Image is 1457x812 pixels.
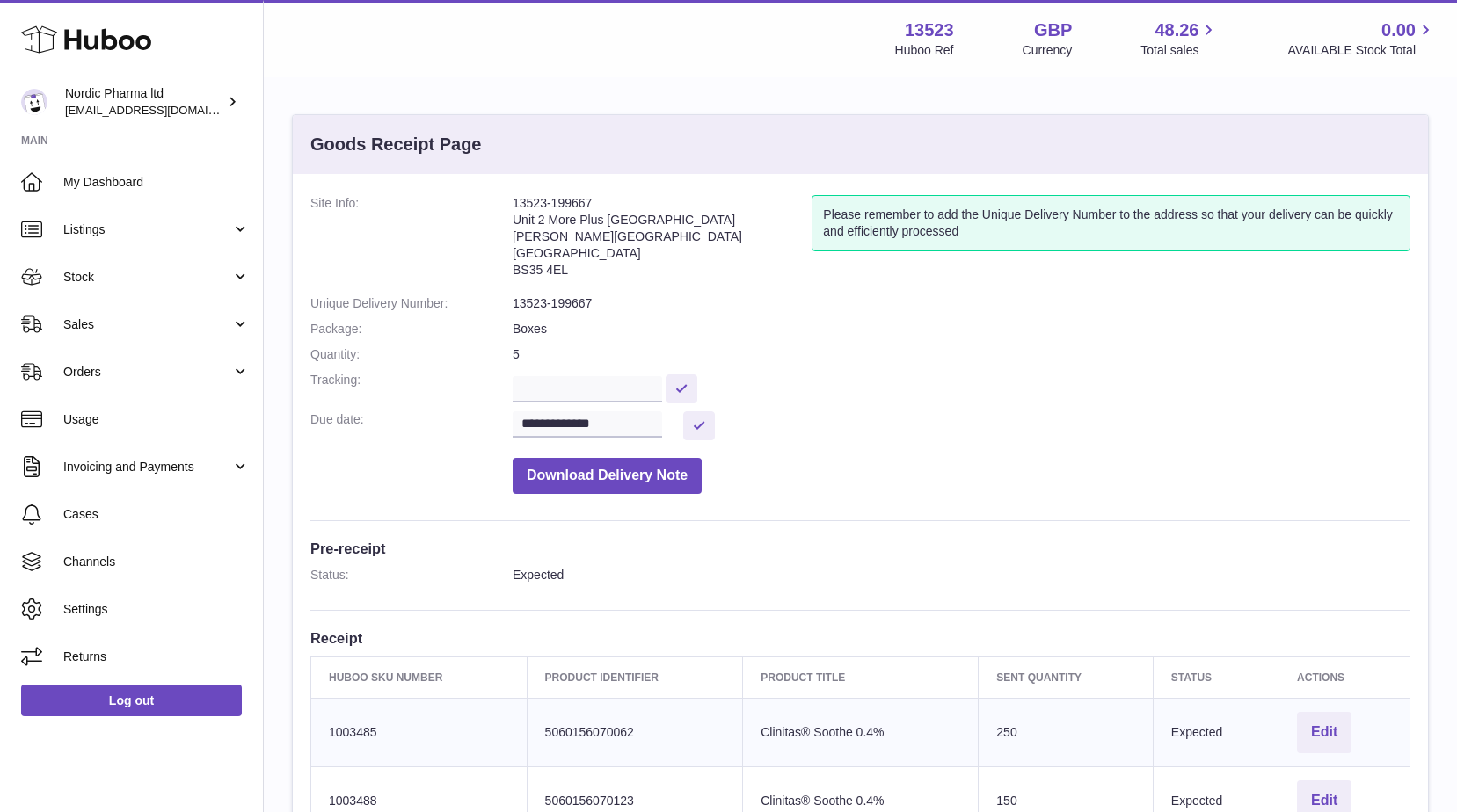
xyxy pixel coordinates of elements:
span: Cases [63,506,250,523]
span: 48.26 [1155,18,1198,42]
span: Channels [63,554,250,570]
div: Nordic Pharma ltd [65,85,223,119]
td: 1003485 [311,698,528,766]
a: 48.26 Total sales [1140,18,1219,59]
th: Product Identifier [527,656,743,698]
a: Log out [21,685,242,716]
h3: Goods Receipt Page [310,133,482,156]
span: My Dashboard [63,174,250,191]
h3: Pre-receipt [310,539,1410,558]
dt: Tracking: [310,372,513,402]
dd: Expected [513,567,1410,584]
dt: Package: [310,321,513,337]
span: Orders [63,364,231,381]
button: Edit [1297,712,1351,753]
span: Returns [63,649,250,665]
dd: 5 [513,346,1410,363]
dd: 13523-199667 [513,295,1410,312]
th: Product title [743,656,979,698]
span: Usage [63,411,250,428]
td: 250 [979,698,1154,766]
img: chika.alabi@nordicpharma.com [21,89,47,115]
span: Listings [63,221,231,238]
span: Settings [63,601,250,618]
a: 0.00 AVAILABLE Stock Total [1287,18,1436,59]
dt: Quantity: [310,346,513,363]
dt: Status: [310,567,513,584]
button: Download Delivery Note [513,458,702,494]
span: 0.00 [1381,18,1416,42]
dd: Boxes [513,321,1410,337]
div: Please remember to add the Unique Delivery Number to the address so that your delivery can be qui... [812,195,1410,251]
strong: 13523 [905,18,954,42]
dt: Due date: [310,411,513,440]
th: Status [1153,656,1279,698]
strong: GBP [1034,18,1072,42]
span: Sales [63,316,231,333]
span: [EMAIL_ADDRESS][DOMAIN_NAME] [65,103,259,117]
span: AVAILABLE Stock Total [1287,42,1436,59]
th: Sent Quantity [979,656,1154,698]
td: 5060156070062 [527,698,743,766]
dt: Unique Delivery Number: [310,295,513,312]
th: Huboo SKU Number [311,656,528,698]
th: Actions [1279,656,1410,698]
dt: Site Info: [310,195,513,286]
td: Expected [1153,698,1279,766]
span: Total sales [1140,42,1219,59]
span: Stock [63,269,231,286]
span: Invoicing and Payments [63,459,231,475]
td: Clinitas® Soothe 0.4% [743,698,979,766]
address: 13523-199667 Unit 2 More Plus [GEOGRAPHIC_DATA] [PERSON_NAME][GEOGRAPHIC_DATA] [GEOGRAPHIC_DATA] ... [513,195,812,286]
h3: Receipt [310,628,1410,648]
div: Huboo Ref [895,42,954,59]
div: Currency [1023,42,1073,59]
